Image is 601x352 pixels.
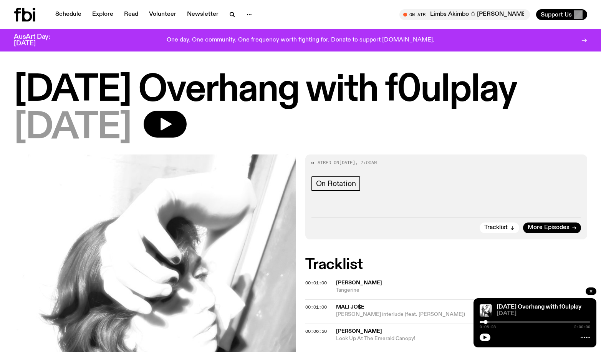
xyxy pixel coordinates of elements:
span: On Rotation [316,179,356,188]
span: [DATE] [14,111,131,145]
button: Support Us [536,9,587,20]
span: 00:01:00 [305,280,327,286]
span: MALI JO$E [336,304,364,310]
a: [DATE] Overhang with f0ulplay [497,304,581,310]
a: Explore [88,9,118,20]
p: One day. One community. One frequency worth fighting for. Donate to support [DOMAIN_NAME]. [167,37,434,44]
h1: [DATE] Overhang with f0ulplay [14,73,587,108]
button: Tracklist [480,222,519,233]
span: [PERSON_NAME] [336,280,382,286]
span: , 7:00am [355,159,377,166]
span: Aired on [318,159,339,166]
span: Tracklist [484,225,508,231]
h3: AusArt Day: [DATE] [14,34,63,47]
a: Volunteer [144,9,181,20]
a: Newsletter [182,9,223,20]
button: 00:06:50 [305,329,327,334]
button: 00:01:00 [305,281,327,285]
img: Tea and Prog [480,304,492,317]
button: On AirLimbs Akimbo ✩ [PERSON_NAME] ✩ [399,9,530,20]
span: Support Us [541,11,572,18]
span: 2:00:00 [574,325,590,329]
span: Tangerine [336,287,588,294]
span: 00:06:50 [305,328,327,334]
button: 00:01:00 [305,305,327,309]
h2: Tracklist [305,258,588,272]
a: Read [119,9,143,20]
span: 0:06:28 [480,325,496,329]
span: [PERSON_NAME] interlude (feat. [PERSON_NAME]) [336,311,588,318]
span: 00:01:00 [305,304,327,310]
span: [DATE] [497,311,590,317]
span: Look Up At The Emerald Canopy! [336,335,588,342]
span: More Episodes [528,225,570,231]
a: On Rotation [311,176,361,191]
span: [DATE] [339,159,355,166]
a: Schedule [51,9,86,20]
span: [PERSON_NAME] [336,329,382,334]
a: More Episodes [523,222,581,233]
